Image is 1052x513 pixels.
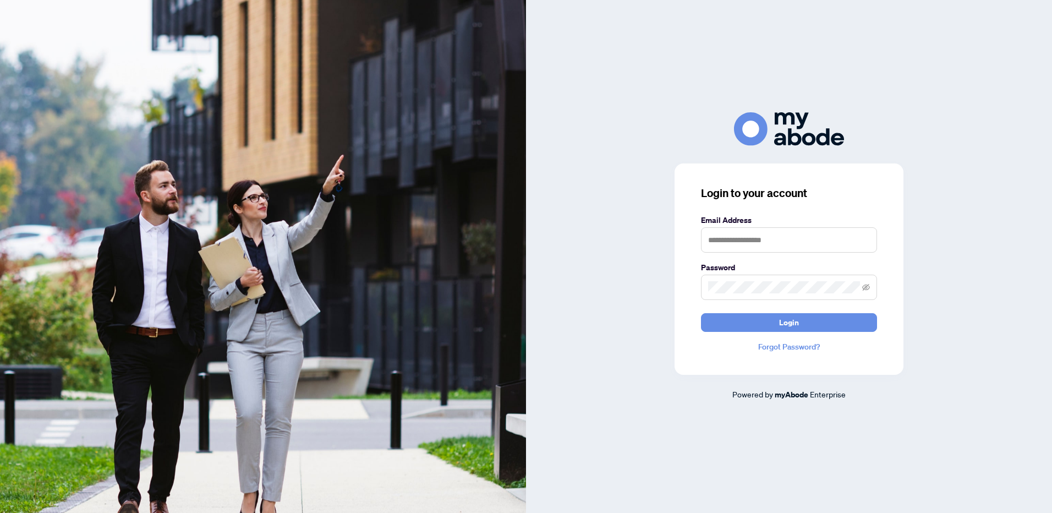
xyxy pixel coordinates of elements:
span: Enterprise [810,389,846,399]
img: ma-logo [734,112,844,146]
span: eye-invisible [862,283,870,291]
span: Login [779,314,799,331]
label: Email Address [701,214,877,226]
span: Powered by [732,389,773,399]
button: Login [701,313,877,332]
label: Password [701,261,877,274]
h3: Login to your account [701,185,877,201]
a: Forgot Password? [701,341,877,353]
a: myAbode [775,389,808,401]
